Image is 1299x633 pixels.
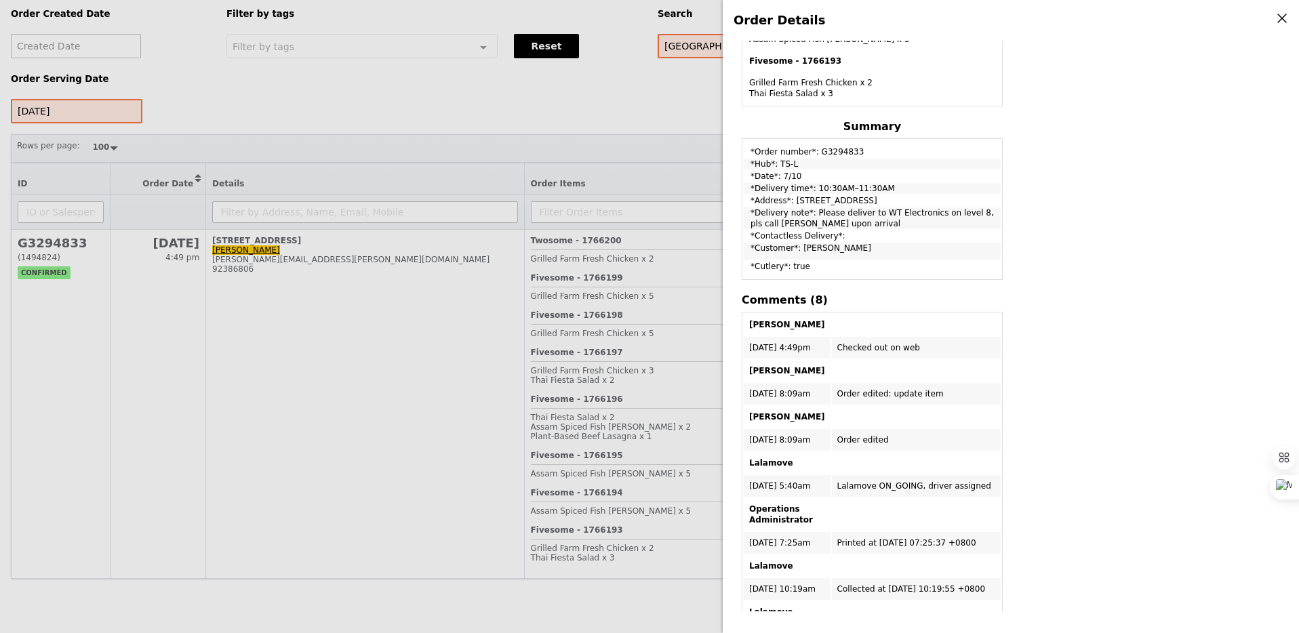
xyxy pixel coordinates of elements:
[742,120,1003,133] h4: Summary
[744,230,1001,241] td: *Contactless Delivery*:
[742,293,1003,306] h4: Comments (8)
[749,343,811,352] span: [DATE] 4:49pm
[832,578,1001,600] td: Collected at [DATE] 10:19:55 +0800
[749,389,810,399] span: [DATE] 8:09am
[749,584,816,594] span: [DATE] 10:19am
[749,561,793,571] b: Lalamove
[744,261,1001,278] td: *Cutlery*: true
[744,140,1001,157] td: *Order number*: G3294833
[832,532,1001,554] td: Printed at [DATE] 07:25:37 +0800
[749,412,825,422] b: [PERSON_NAME]
[749,320,825,329] b: [PERSON_NAME]
[749,435,810,445] span: [DATE] 8:09am
[749,56,995,66] h4: Fivesome - 1766193
[832,429,1001,451] td: Order edited
[744,183,1001,194] td: *Delivery time*: 10:30AM–11:30AM
[744,243,1001,260] td: *Customer*: [PERSON_NAME]
[749,366,825,375] b: [PERSON_NAME]
[734,13,825,27] span: Order Details
[744,207,1001,229] td: *Delivery note*: Please deliver to WT Electronics on level 8, pls call [PERSON_NAME] upon arrival
[749,607,793,617] b: Lalamove
[744,171,1001,182] td: *Date*: 7/10
[749,458,793,468] b: Lalamove
[832,337,1001,359] td: Checked out on web
[749,56,995,99] div: Grilled Farm Fresh Chicken x 2 Thai Fiesta Salad x 3
[832,475,1001,497] td: Lalamove ON_GOING, driver assigned
[749,538,810,548] span: [DATE] 7:25am
[832,383,1001,405] td: Order edited: update item
[749,504,813,525] b: Operations Administrator
[749,481,810,491] span: [DATE] 5:40am
[744,195,1001,206] td: *Address*: [STREET_ADDRESS]
[744,159,1001,169] td: *Hub*: TS-L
